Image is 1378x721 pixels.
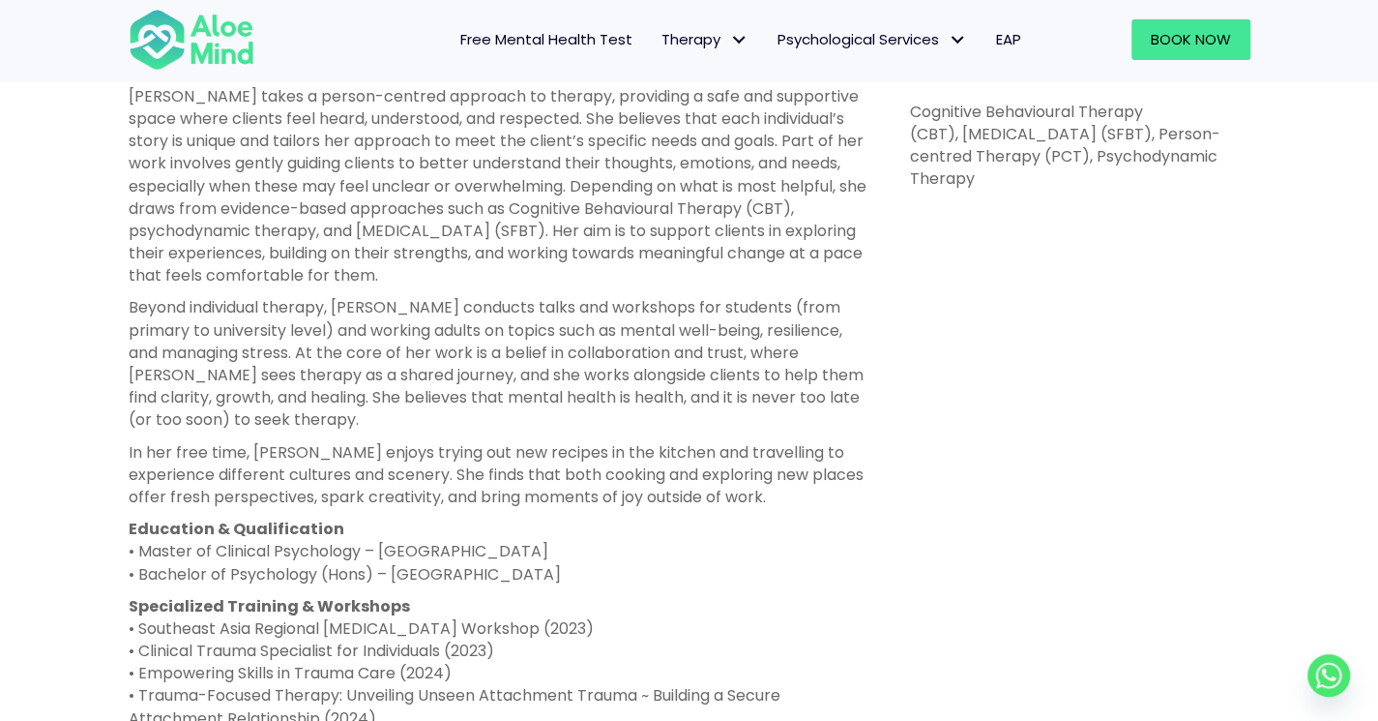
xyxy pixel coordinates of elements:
[129,595,410,617] strong: Specialized Training & Workshops
[129,518,866,586] p: • Master of Clinical Psychology – [GEOGRAPHIC_DATA] • Bachelor of Psychology (Hons) – [GEOGRAPHIC...
[129,8,254,72] img: Aloe mind Logo
[129,518,344,540] strong: Education & Qualification
[1307,654,1350,697] a: Whatsapp
[996,29,1021,49] span: EAP
[446,19,647,60] a: Free Mental Health Test
[982,19,1036,60] a: EAP
[661,29,748,49] span: Therapy
[763,19,982,60] a: Psychological ServicesPsychological Services: submenu
[279,19,1036,60] nav: Menu
[129,441,866,509] p: In her free time, [PERSON_NAME] enjoys trying out new recipes in the kitchen and travelling to ex...
[129,296,866,431] p: Beyond individual therapy, [PERSON_NAME] conducts talks and workshops for students (from primary ...
[1151,29,1231,49] span: Book Now
[725,26,753,54] span: Therapy: submenu
[129,85,866,287] p: [PERSON_NAME] takes a person-centred approach to therapy, providing a safe and supportive space w...
[944,26,972,54] span: Psychological Services: submenu
[910,101,1250,191] p: Cognitive Behavioural Therapy (CBT), [MEDICAL_DATA] (SFBT), Person-centred Therapy (PCT), Psychod...
[647,19,763,60] a: TherapyTherapy: submenu
[460,29,632,49] span: Free Mental Health Test
[777,29,967,49] span: Psychological Services
[1131,19,1250,60] a: Book Now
